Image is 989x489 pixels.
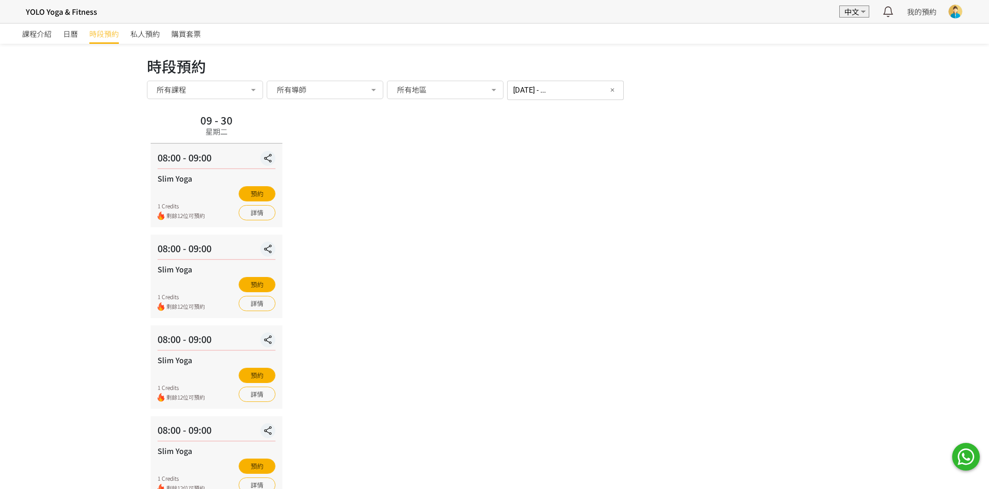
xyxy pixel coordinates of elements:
img: fire.png [158,212,164,220]
span: 日曆 [63,28,78,39]
div: 08:00 - 09:00 [158,242,275,260]
div: 星期二 [205,126,228,137]
a: 詳情 [239,205,275,220]
button: 預約 [239,277,275,292]
input: 篩選日期 [507,81,624,100]
a: YOLO Yoga & Fitness [22,2,97,21]
button: 預約 [239,186,275,201]
a: 詳情 [239,387,275,402]
button: 預約 [239,459,275,474]
h4: YOLO Yoga & Fitness [26,6,97,17]
button: 預約 [239,368,275,383]
span: 剩餘12位可預約 [166,302,205,311]
span: 課程介紹 [22,28,52,39]
div: 1 Credits [158,293,205,301]
span: 私人預約 [130,28,160,39]
div: 時段預約 [147,55,843,77]
div: 08:00 - 09:00 [158,151,275,169]
div: Slim Yoga [158,445,275,456]
div: 1 Credits [158,202,205,210]
a: 私人預約 [130,24,160,44]
span: 時段預約 [89,28,119,39]
div: 1 Credits [158,383,205,392]
a: 日曆 [63,24,78,44]
a: 我的預約 [907,6,936,17]
div: 08:00 - 09:00 [158,332,275,351]
div: 09 - 30 [200,115,233,125]
a: 課程介紹 [22,24,52,44]
img: fire.png [158,302,164,311]
button: ✕ [607,85,618,96]
div: 08:00 - 09:00 [158,423,275,442]
a: 詳情 [239,296,275,311]
span: 所有導師 [277,85,306,94]
span: 購買套票 [171,28,201,39]
a: 購買套票 [171,24,201,44]
img: fire.png [158,393,164,402]
span: 所有課程 [157,85,186,94]
span: 剩餘12位可預約 [166,393,205,402]
div: Slim Yoga [158,173,275,184]
div: Slim Yoga [158,264,275,275]
span: ✕ [610,86,615,95]
div: 1 Credits [158,474,205,483]
span: 剩餘12位可預約 [166,212,205,220]
a: 時段預約 [89,24,119,44]
div: Slim Yoga [158,354,275,365]
span: 所有地區 [397,85,427,94]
